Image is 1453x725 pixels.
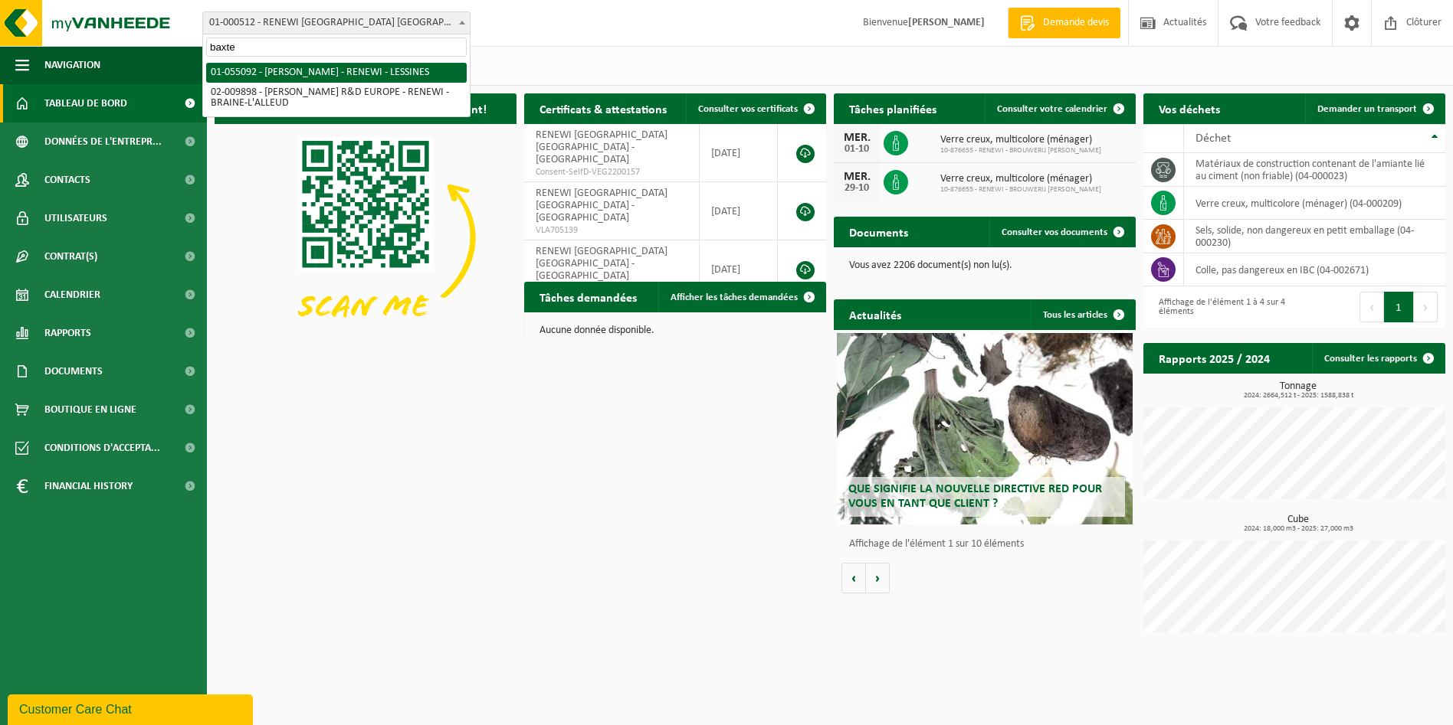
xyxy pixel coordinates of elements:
span: Consulter votre calendrier [997,104,1107,114]
span: Rapports [44,314,91,352]
span: Consulter vos certificats [698,104,798,114]
div: Affichage de l'élément 1 à 4 sur 4 éléments [1151,290,1287,324]
td: matériaux de construction contenant de l'amiante lié au ciment (non friable) (04-000023) [1184,153,1445,187]
strong: [PERSON_NAME] [908,17,985,28]
span: Afficher les tâches demandées [671,292,798,302]
span: VLA705139 [536,224,687,237]
td: verre creux, multicolore (ménager) (04-000209) [1184,187,1445,220]
p: Affichage de l'élément 1 sur 10 éléments [849,539,1128,550]
div: MER. [841,171,872,183]
span: Consent-SelfD-VEG2200157 [536,166,687,178]
li: 01-055092 - [PERSON_NAME] - RENEWI - LESSINES [206,63,467,83]
a: Consulter vos documents [989,217,1134,247]
span: 2024: 18,000 m3 - 2025: 27,000 m3 [1151,525,1445,533]
iframe: chat widget [8,691,256,725]
h2: Documents [834,217,923,247]
p: Vous avez 2206 document(s) non lu(s). [849,260,1120,271]
span: RENEWI [GEOGRAPHIC_DATA] [GEOGRAPHIC_DATA] - [GEOGRAPHIC_DATA] [536,188,667,224]
td: [DATE] [700,240,778,299]
h2: Actualités [834,299,917,329]
h2: Tâches demandées [524,282,652,312]
li: 02-009898 - [PERSON_NAME] R&D EUROPE - RENEWI - BRAINE-L'ALLEUD [206,83,467,113]
a: Demander un transport [1305,93,1444,124]
h2: Certificats & attestations [524,93,682,123]
span: Boutique en ligne [44,390,136,429]
a: Demande devis [1008,8,1120,38]
span: Consulter vos documents [1002,227,1107,237]
span: Données de l'entrepr... [44,122,162,161]
a: Que signifie la nouvelle directive RED pour vous en tant que client ? [837,333,1133,524]
button: Vorige [841,563,866,593]
span: Contrat(s) [44,237,97,276]
span: Déchet [1196,132,1231,145]
span: Tableau de bord [44,84,127,122]
div: MER. [841,132,872,144]
span: Financial History [44,467,133,505]
h2: Tâches planifiées [834,93,952,123]
div: 01-10 [841,144,872,155]
p: Aucune donnée disponible. [540,325,811,336]
a: Consulter votre calendrier [985,93,1134,124]
span: 01-000512 - RENEWI BELGIUM NV - LOMMEL [203,12,470,34]
img: Download de VHEPlus App [215,124,517,351]
td: [DATE] [700,124,778,182]
button: Next [1414,292,1438,322]
td: sels, solide, non dangereux en petit emballage (04-000230) [1184,220,1445,253]
span: 10-876655 - RENEWI - BROUWERIJ [PERSON_NAME] [940,185,1101,194]
a: Tous les articles [1031,299,1134,330]
span: Que signifie la nouvelle directive RED pour vous en tant que client ? [848,483,1102,510]
td: colle, pas dangereux en IBC (04-002671) [1184,253,1445,286]
span: Utilisateurs [44,199,107,237]
h3: Cube [1151,514,1445,533]
td: [DATE] [700,182,778,240]
span: RENEWI [GEOGRAPHIC_DATA] [GEOGRAPHIC_DATA] - [GEOGRAPHIC_DATA] [536,129,667,165]
div: 29-10 [841,183,872,194]
span: Conditions d'accepta... [44,429,160,467]
span: Documents [44,352,103,390]
span: Demande devis [1039,15,1113,31]
span: Contacts [44,161,90,199]
span: Navigation [44,46,100,84]
button: 1 [1384,292,1414,322]
span: RENEWI [GEOGRAPHIC_DATA] [GEOGRAPHIC_DATA] - [GEOGRAPHIC_DATA] [536,246,667,282]
span: Calendrier [44,276,100,314]
span: Verre creux, multicolore (ménager) [940,173,1101,185]
h2: Vos déchets [1143,93,1235,123]
button: Previous [1360,292,1384,322]
a: Consulter vos certificats [686,93,825,124]
h3: Tonnage [1151,381,1445,400]
span: 2024: 2664,512 t - 2025: 1588,838 t [1151,392,1445,400]
span: 10-876655 - RENEWI - BROUWERIJ [PERSON_NAME] [940,146,1101,155]
span: Verre creux, multicolore (ménager) [940,134,1101,146]
h2: Rapports 2025 / 2024 [1143,343,1285,373]
button: Volgende [866,563,890,593]
a: Consulter les rapports [1312,343,1444,374]
span: 01-000512 - RENEWI BELGIUM NV - LOMMEL [202,11,471,34]
a: Afficher les tâches demandées [658,282,825,312]
span: Demander un transport [1317,104,1417,114]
